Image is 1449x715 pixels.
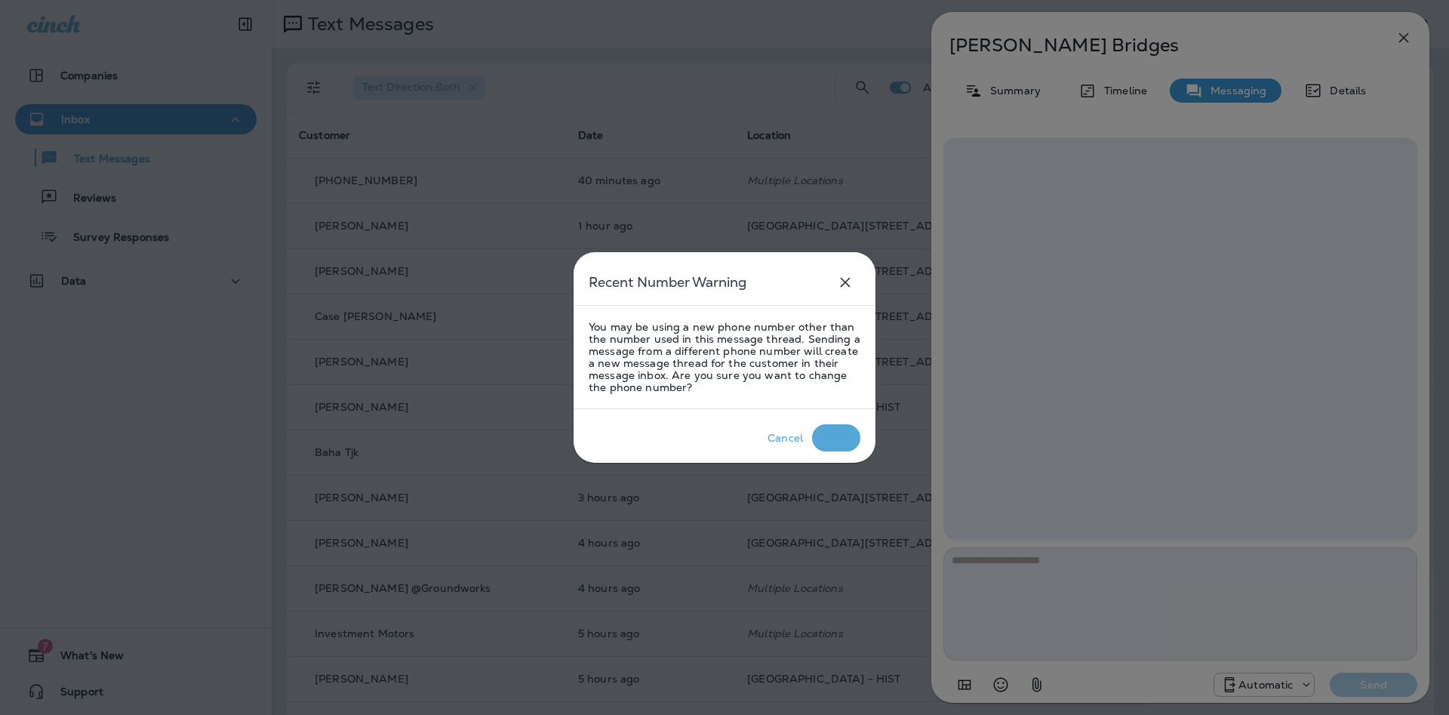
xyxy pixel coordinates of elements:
[823,432,850,444] div: Okay
[758,424,812,451] button: Cancel
[768,432,803,444] div: Cancel
[589,321,860,393] p: You may be using a new phone number other than the number used in this message thread. Sending a ...
[589,270,746,294] h5: Recent Number Warning
[812,424,860,451] button: Okay
[830,267,860,297] button: close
